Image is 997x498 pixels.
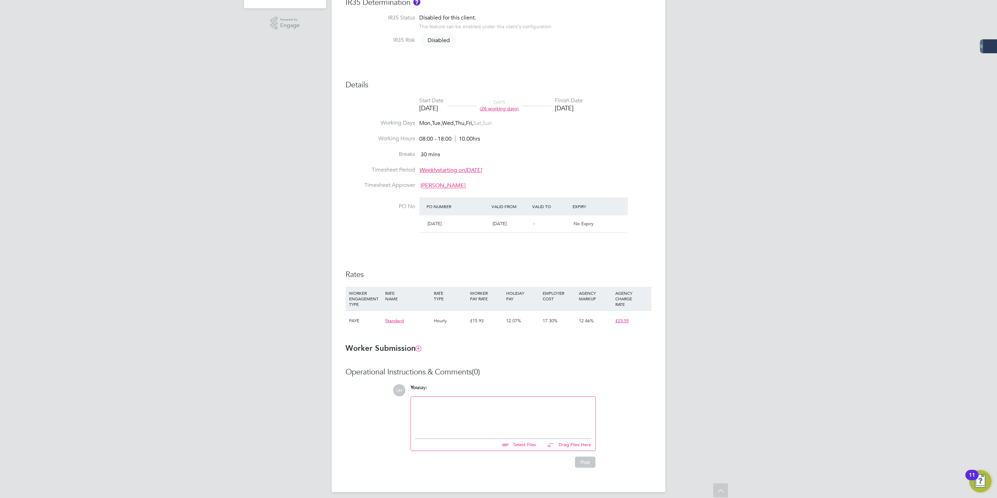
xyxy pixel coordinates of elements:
div: Start Date [419,97,444,104]
div: HOLIDAY PAY [504,287,541,305]
div: EMPLOYER COST [541,287,577,305]
div: PAYE [347,311,383,331]
div: Valid To [530,200,571,213]
label: IR35 Risk [346,37,415,44]
h3: Rates [346,270,651,280]
span: [DATE] [428,221,441,227]
span: starting on [419,167,482,174]
span: Sun [483,120,492,127]
div: This feature can be enabled under this client's configuration. [419,22,553,30]
span: Wed, [442,120,455,127]
span: 17.30% [543,318,558,324]
em: [DATE] [465,167,482,174]
a: Powered byEngage [270,17,300,30]
button: Post [575,457,595,468]
button: Drag Files Here [542,438,591,452]
span: Fri, [466,120,473,127]
label: Timesheet Approver [346,182,415,189]
div: £15.93 [468,311,504,331]
div: RATE TYPE [432,287,468,305]
span: Disabled for this client. [419,14,476,21]
h3: Operational Instructions & Comments [346,367,651,377]
span: [PERSON_NAME] [421,182,465,189]
span: You [411,385,419,390]
label: IR35 Status [346,14,415,22]
button: Open Resource Center, 11 new notifications [969,470,991,492]
span: Thu, [455,120,466,127]
span: Sat, [473,120,483,127]
div: WORKER ENGAGEMENT TYPE [347,287,383,310]
span: Engage [280,23,300,29]
span: - [533,221,535,227]
div: DAYS [476,99,522,112]
h3: Details [346,80,651,90]
div: Hourly [432,311,468,331]
div: AGENCY MARKUP [577,287,613,305]
span: 30 mins [421,151,440,158]
label: Working Hours [346,135,415,142]
em: Weekly [419,167,438,174]
b: Worker Submission [346,343,421,353]
span: LH [393,384,405,396]
label: Breaks [346,151,415,158]
div: say: [411,384,596,396]
span: £23.55 [615,318,629,324]
label: Timesheet Period [346,166,415,174]
div: RATE NAME [383,287,432,305]
span: 12.46% [579,318,594,324]
div: AGENCY CHARGE RATE [614,287,650,310]
label: PO No [346,203,415,210]
div: [DATE] [419,104,444,112]
div: Finish Date [555,97,583,104]
div: PO Number [425,200,490,213]
span: 12.07% [506,318,521,324]
div: Valid From [490,200,530,213]
span: Tue, [432,120,442,127]
span: (0) [472,367,480,377]
span: Powered by [280,17,300,23]
span: 10.00hrs [455,135,480,142]
span: Mon, [419,120,432,127]
span: (26 working days) [480,105,519,112]
div: 11 [969,475,975,484]
span: [DATE] [493,221,506,227]
div: 08:00 - 18:00 [419,135,480,143]
span: Standard [385,318,404,324]
label: Working Days [346,119,415,127]
span: Disabled [421,33,457,47]
div: Expiry [571,200,611,213]
div: WORKER PAY RATE [468,287,504,305]
div: [DATE] [555,104,583,112]
span: No Expiry [574,221,593,227]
